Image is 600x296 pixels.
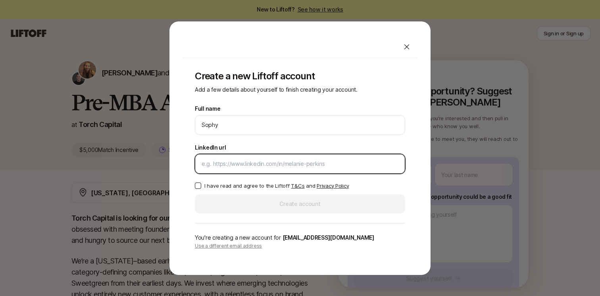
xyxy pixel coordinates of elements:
input: e.g. https://www.linkedin.com/in/melanie-perkins [202,159,398,169]
a: T&Cs [291,183,304,189]
p: Create a new Liftoff account [195,71,405,82]
input: e.g. Melanie Perkins [202,120,398,130]
label: Full name [195,104,220,113]
p: You're creating a new account for [195,233,405,242]
p: We'll use Sophy as your preferred name. [195,136,310,138]
span: [EMAIL_ADDRESS][DOMAIN_NAME] [283,234,374,241]
p: Add a few details about yourself to finish creating your account. [195,85,405,94]
a: Privacy Policy [317,183,349,189]
p: I have read and agree to the Liftoff and [204,182,349,190]
button: I have read and agree to the Liftoff T&Cs and Privacy Policy [195,183,201,189]
p: Use a different email address [195,242,405,250]
label: LinkedIn url [195,143,226,152]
